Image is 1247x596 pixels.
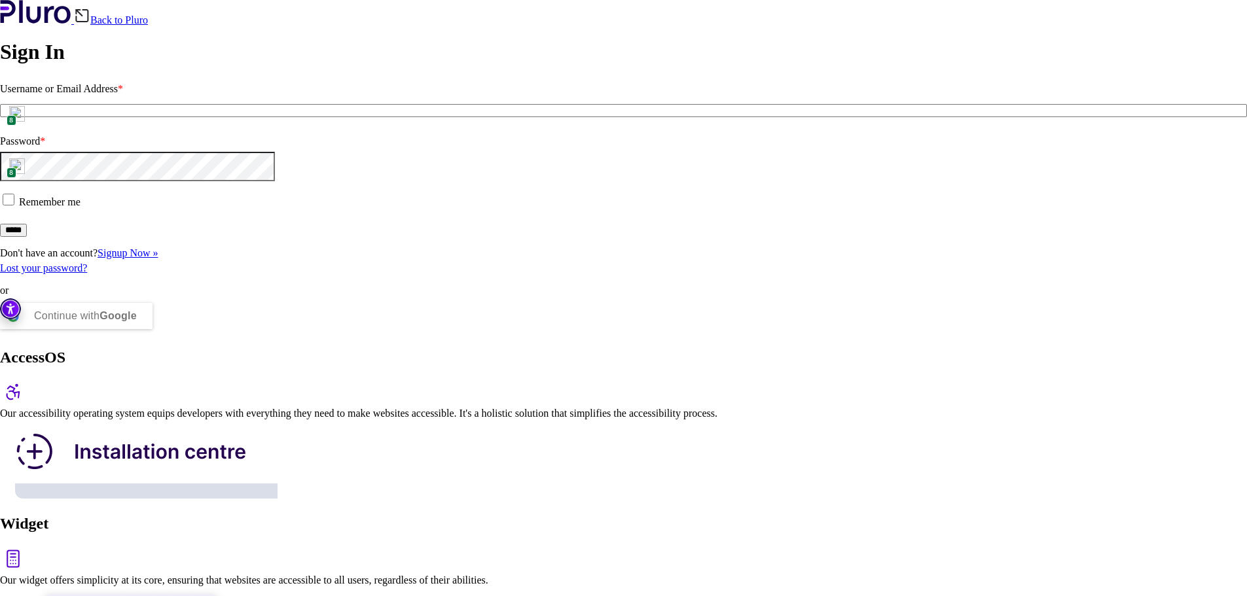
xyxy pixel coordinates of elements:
[74,14,148,26] a: Back to Pluro
[99,310,137,321] b: Google
[74,8,90,24] img: Back icon
[7,167,16,179] span: 8
[7,115,16,126] span: 8
[3,194,14,205] input: Remember me
[9,106,25,122] img: npw-badge-icon.svg
[34,303,137,329] div: Continue with
[9,158,25,174] img: npw-badge-icon.svg
[98,247,158,258] a: Signup Now »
